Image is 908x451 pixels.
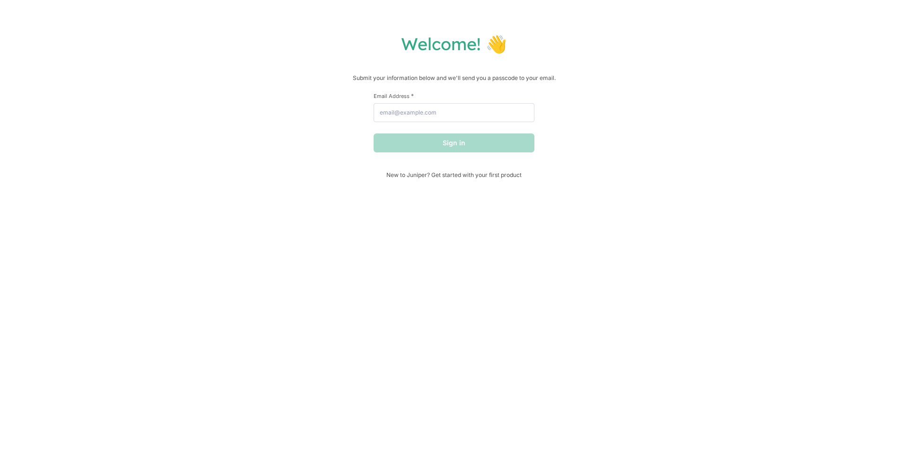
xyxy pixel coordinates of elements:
[9,33,899,54] h1: Welcome! 👋
[374,103,534,122] input: email@example.com
[9,73,899,83] p: Submit your information below and we'll send you a passcode to your email.
[374,171,534,178] span: New to Juniper? Get started with your first product
[374,92,534,99] label: Email Address
[411,92,414,99] span: This field is required.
